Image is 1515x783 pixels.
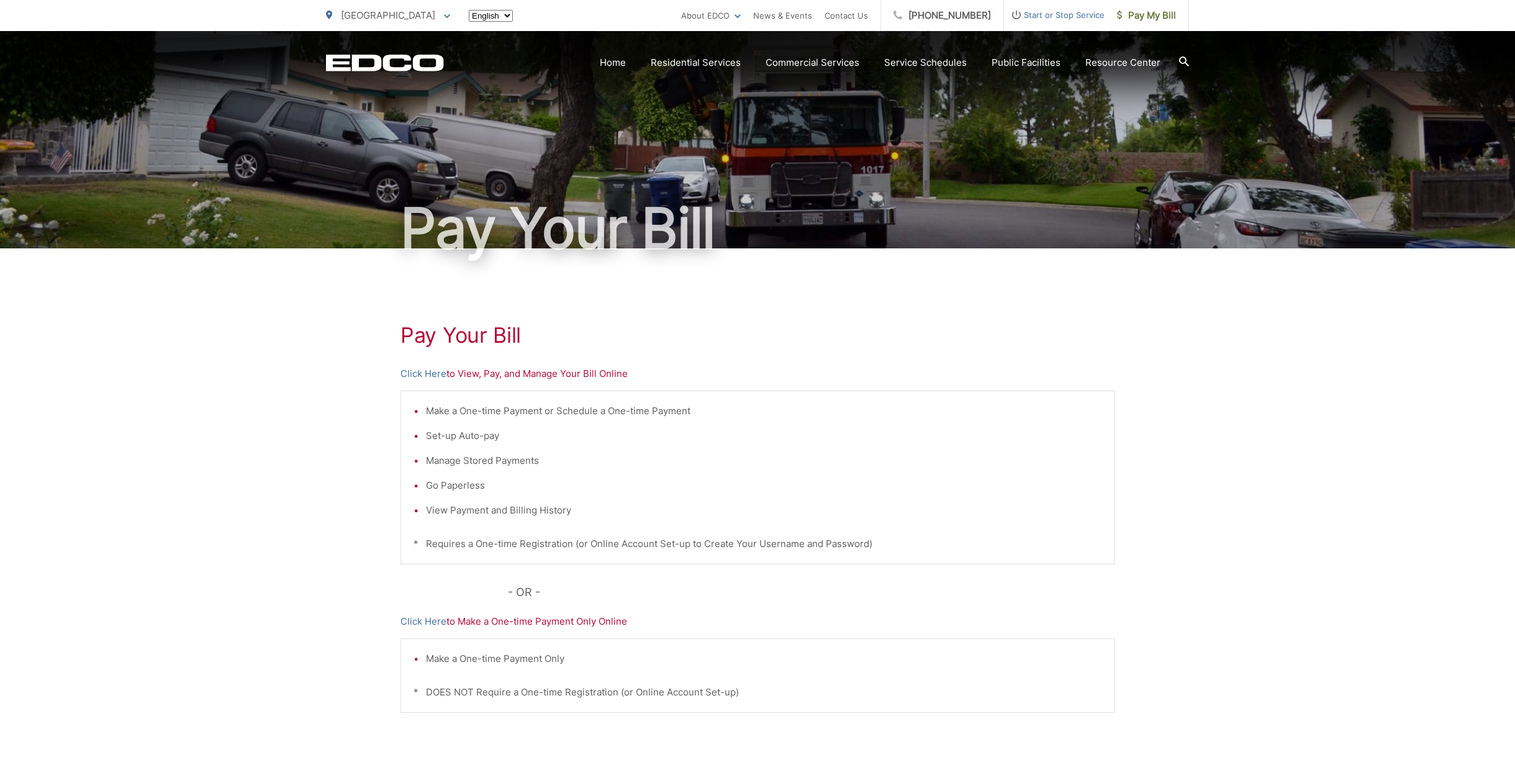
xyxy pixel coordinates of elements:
[414,685,1101,700] p: * DOES NOT Require a One-time Registration (or Online Account Set-up)
[753,8,812,23] a: News & Events
[992,55,1060,70] a: Public Facilities
[681,8,741,23] a: About EDCO
[600,55,626,70] a: Home
[326,197,1189,260] h1: Pay Your Bill
[341,9,435,21] span: [GEOGRAPHIC_DATA]
[400,366,1115,381] p: to View, Pay, and Manage Your Bill Online
[825,8,868,23] a: Contact Us
[400,614,1115,629] p: to Make a One-time Payment Only Online
[426,453,1101,468] li: Manage Stored Payments
[400,366,446,381] a: Click Here
[651,55,741,70] a: Residential Services
[426,404,1101,419] li: Make a One-time Payment or Schedule a One-time Payment
[1117,8,1176,23] span: Pay My Bill
[400,614,446,629] a: Click Here
[426,478,1101,493] li: Go Paperless
[508,583,1115,602] p: - OR -
[766,55,859,70] a: Commercial Services
[414,536,1101,551] p: * Requires a One-time Registration (or Online Account Set-up to Create Your Username and Password)
[884,55,967,70] a: Service Schedules
[426,428,1101,443] li: Set-up Auto-pay
[1085,55,1160,70] a: Resource Center
[426,503,1101,518] li: View Payment and Billing History
[326,54,444,71] a: EDCD logo. Return to the homepage.
[400,323,1115,348] h1: Pay Your Bill
[426,651,1101,666] li: Make a One-time Payment Only
[469,10,513,22] select: Select a language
